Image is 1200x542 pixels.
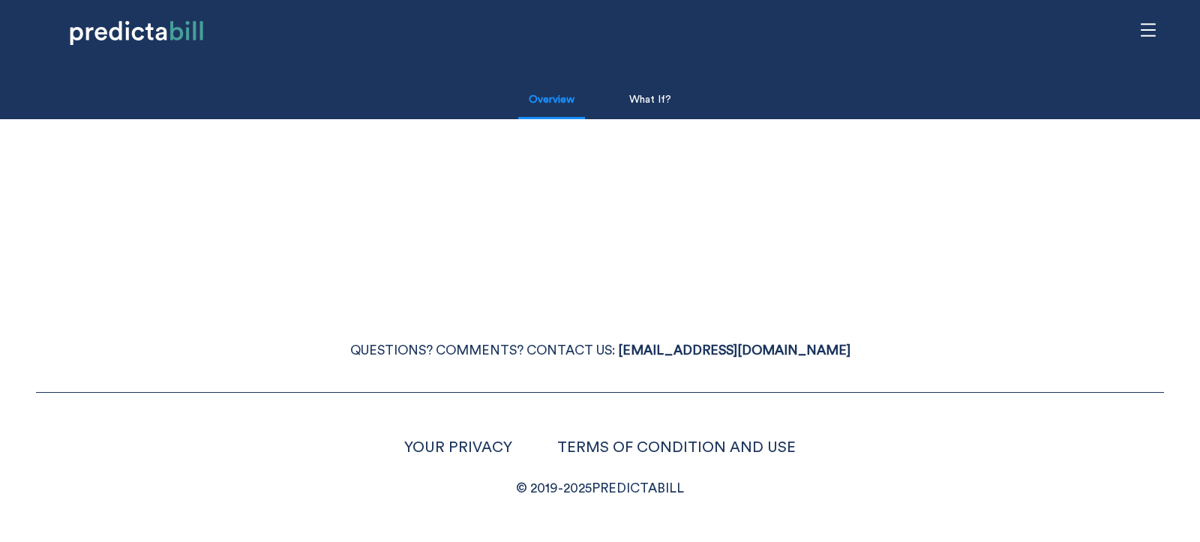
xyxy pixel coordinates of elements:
[36,340,1164,362] p: QUESTIONS? COMMENTS? CONTACT US:
[404,440,512,455] a: YOUR PRIVACY
[518,83,682,119] ul: NaN
[36,478,1164,500] p: © 2019- 2025 PREDICTABILL
[620,85,680,115] button: What If?
[557,440,796,455] a: TERMS OF CONDITION AND USE
[1134,16,1162,44] span: menu
[520,85,583,115] button: Overview
[618,344,850,357] a: [EMAIL_ADDRESS][DOMAIN_NAME]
